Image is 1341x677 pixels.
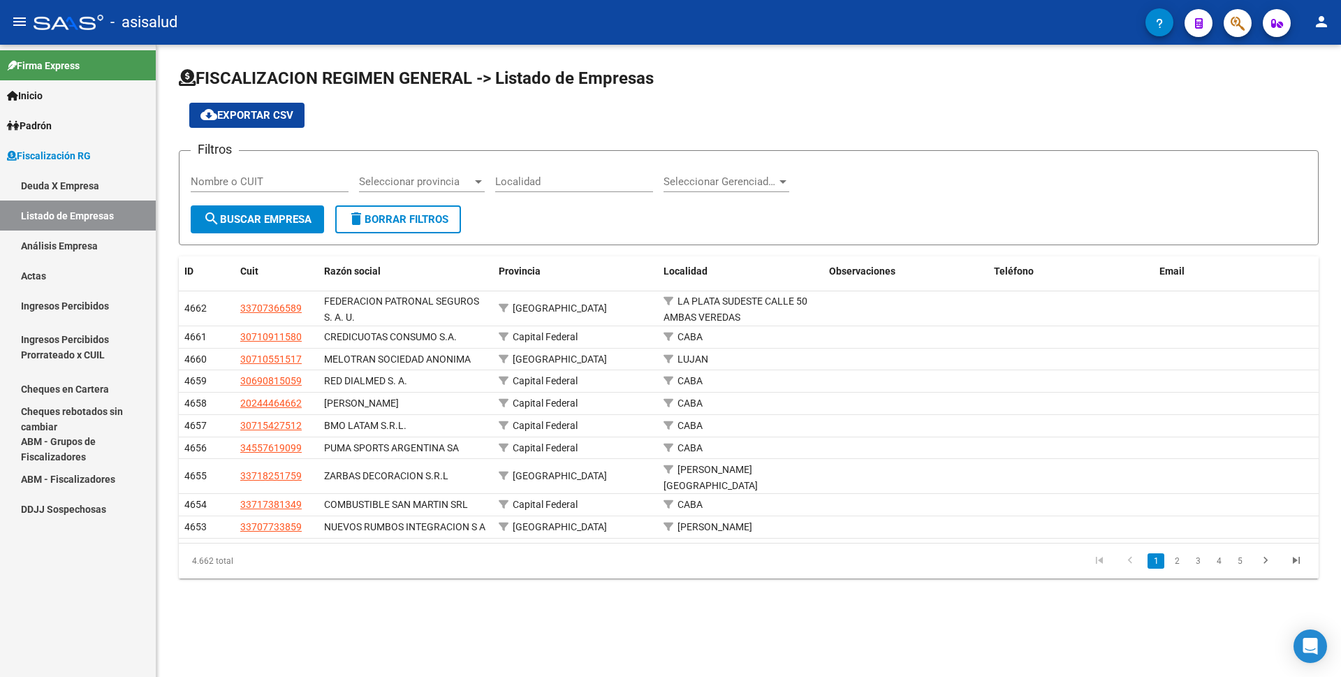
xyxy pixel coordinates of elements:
[829,265,895,277] span: Observaciones
[184,442,207,453] span: 4656
[513,442,578,453] span: Capital Federal
[324,354,471,365] span: MELOTRAN SOCIEDAD ANONIMA
[1252,553,1279,569] a: go to next page
[324,398,399,409] span: LOSCOCCO WALTER ARIEL
[184,398,207,409] span: 4658
[11,13,28,30] mat-icon: menu
[677,375,703,386] span: CABA
[7,148,91,163] span: Fiscalización RG
[1229,549,1250,573] li: page 5
[1313,13,1330,30] mat-icon: person
[1159,265,1185,277] span: Email
[7,118,52,133] span: Padrón
[184,303,207,314] span: 4662
[1117,553,1143,569] a: go to previous page
[184,354,207,365] span: 4660
[191,140,239,159] h3: Filtros
[348,213,448,226] span: Borrar Filtros
[1168,553,1185,569] a: 2
[513,499,578,510] span: Capital Federal
[184,470,207,481] span: 4655
[200,106,217,123] mat-icon: cloud_download
[1294,629,1327,663] div: Open Intercom Messenger
[335,205,461,233] button: Borrar Filtros
[1154,256,1319,286] datatable-header-cell: Email
[677,331,703,342] span: CABA
[179,544,404,578] div: 4.662 total
[1283,553,1310,569] a: go to last page
[184,375,207,386] span: 4659
[677,354,708,365] span: LUJAN
[184,420,207,431] span: 4657
[184,521,207,532] span: 4653
[1231,553,1248,569] a: 5
[240,303,302,314] span: 33707366589
[7,88,43,103] span: Inicio
[324,296,479,323] span: FEDERACION PATRONAL SEGUROS S. A. U.
[203,213,312,226] span: Buscar Empresa
[110,7,177,38] span: - asisalud
[7,58,80,73] span: Firma Express
[493,256,658,286] datatable-header-cell: Provincia
[499,265,541,277] span: Provincia
[324,470,448,481] span: ZARBAS DECORACION S.R.L
[677,499,703,510] span: CABA
[203,210,220,227] mat-icon: search
[179,256,235,286] datatable-header-cell: ID
[191,205,324,233] button: Buscar Empresa
[658,256,823,286] datatable-header-cell: Localidad
[677,442,703,453] span: CABA
[664,296,807,323] span: LA PLATA SUDESTE CALLE 50 AMBAS VEREDAS
[513,470,607,481] span: [GEOGRAPHIC_DATA]
[677,398,703,409] span: CABA
[324,331,457,342] span: CREDICUOTAS CONSUMO S.A.
[513,354,607,365] span: [GEOGRAPHIC_DATA]
[513,521,607,532] span: [GEOGRAPHIC_DATA]
[324,521,485,532] span: NUEVOS RUMBOS INTEGRACION S A
[994,265,1034,277] span: Teléfono
[513,398,578,409] span: Capital Federal
[677,521,752,532] span: [PERSON_NAME]
[1166,549,1187,573] li: page 2
[324,442,459,453] span: PUMA SPORTS ARGENTINA SA
[823,256,988,286] datatable-header-cell: Observaciones
[677,420,703,431] span: CABA
[664,175,777,188] span: Seleccionar Gerenciador
[189,103,305,128] button: Exportar CSV
[240,331,302,342] span: 30710911580
[179,68,654,88] span: FISCALIZACION REGIMEN GENERAL -> Listado de Empresas
[324,420,406,431] span: BMO LATAM S.R.L.
[664,265,708,277] span: Localidad
[184,265,193,277] span: ID
[324,265,381,277] span: Razón social
[1208,549,1229,573] li: page 4
[240,470,302,481] span: 33718251759
[240,265,258,277] span: Cuit
[184,331,207,342] span: 4661
[1187,549,1208,573] li: page 3
[664,464,758,491] span: [PERSON_NAME][GEOGRAPHIC_DATA]
[1145,549,1166,573] li: page 1
[324,375,407,386] span: RED DIALMED S. A.
[240,354,302,365] span: 30710551517
[200,109,293,122] span: Exportar CSV
[324,499,468,510] span: COMBUSTIBLE SAN MARTIN SRL
[240,499,302,510] span: 33717381349
[184,499,207,510] span: 4654
[240,375,302,386] span: 30690815059
[318,256,493,286] datatable-header-cell: Razón social
[235,256,318,286] datatable-header-cell: Cuit
[513,375,578,386] span: Capital Federal
[359,175,472,188] span: Seleccionar provincia
[1086,553,1113,569] a: go to first page
[513,303,607,314] span: [GEOGRAPHIC_DATA]
[240,420,302,431] span: 30715427512
[240,521,302,532] span: 33707733859
[1148,553,1164,569] a: 1
[513,331,578,342] span: Capital Federal
[1189,553,1206,569] a: 3
[1210,553,1227,569] a: 4
[240,398,302,409] span: 20244464662
[513,420,578,431] span: Capital Federal
[988,256,1153,286] datatable-header-cell: Teléfono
